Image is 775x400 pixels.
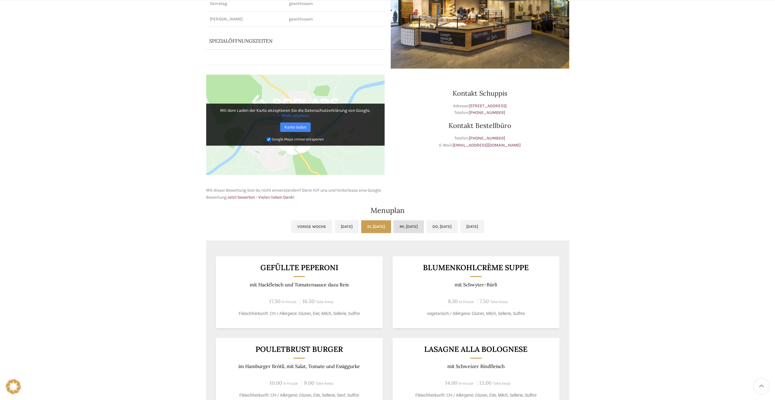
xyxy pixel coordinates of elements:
[206,187,385,201] p: Mit dieser Bewertung bist du nicht einverstanden? Dann hilf uns und hinterlasse eine Google Bewer...
[283,381,298,386] span: In-House
[302,298,315,305] span: 16.50
[209,37,352,44] p: Spezialöffnungszeiten
[400,310,552,317] p: vegetarisch / Allergene: Gluten, Milch, Sellerie, Sulfite
[282,300,297,304] span: In-House
[400,345,552,353] h3: LASAGNE ALLA BOLOGNESE
[304,380,314,386] span: 9.00
[316,300,334,304] span: Take-Away
[391,103,569,116] p: Adresse: Telefon:
[223,363,375,369] p: im Hamburger Brötli, mit Salat, Tomate und Essiggurke
[361,220,391,233] a: Di, [DATE]
[460,220,484,233] a: [DATE]
[206,75,385,175] img: Google Maps
[267,137,271,141] input: Google Maps immer entsperren
[393,220,424,233] a: Mi, [DATE]
[479,380,491,386] span: 13.00
[459,381,474,386] span: In-House
[315,381,333,386] span: Take-Away
[391,135,569,149] p: Telefon: E-Mail:
[391,90,569,97] h3: Kontakt Schuppis
[400,392,552,398] p: Fleischherkunft: CH / Allergene: Gluten, Eier, Milch, Sellerie, Sulfite
[469,136,505,141] a: [PHONE_NUMBER]
[469,103,507,108] a: [STREET_ADDRESS]
[400,264,552,271] h3: Blumenkohlcrème suppe
[223,264,375,271] h3: Gefüllte Peperoni
[223,282,375,288] p: mit Hackfleisch und Tomatensauce dazu Reis
[493,381,511,386] span: Take-Away
[291,220,332,233] a: Vorige Woche
[426,220,458,233] a: Do, [DATE]
[400,282,552,288] p: mit Schwyter-Bürli
[223,392,375,398] p: Fleischherkunft: CH / Allergene: Gluten, Eier, Sellerie, Senf, Sulfite
[210,108,380,118] p: Mit dem Laden der Karte akzeptieren Sie die Datenschutzerklärung von Google.
[289,16,381,22] p: geschlossen
[289,1,381,7] p: geschlossen
[269,380,282,386] span: 10.00
[227,195,294,200] a: Jetzt bewerten - Vielen lieben Dank!
[269,298,280,305] span: 17.50
[480,298,489,305] span: 7.50
[335,220,359,233] a: [DATE]
[280,122,311,132] a: Karte laden
[490,300,508,304] span: Take-Away
[469,110,505,115] a: [PHONE_NUMBER]
[272,137,324,141] small: Google Maps immer entsperren
[754,379,769,394] a: Scroll to top button
[210,1,282,7] p: Samstag
[223,345,375,353] h3: Pouletbrust Burger
[459,300,474,304] span: In-House
[445,380,457,386] span: 14.00
[448,298,458,305] span: 8.30
[391,122,569,129] h3: Kontakt Bestellbüro
[223,310,375,317] p: Fleischherkunft: CH / Allergene: Gluten, Eier, Milch, Sellerie, Sulfite
[453,143,521,148] a: [EMAIL_ADDRESS][DOMAIN_NAME]
[210,16,282,22] p: [PERSON_NAME]
[400,363,552,369] p: mit Schweizer Rindfleisch
[282,113,309,118] a: Mehr erfahren
[206,207,569,214] h2: Menuplan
